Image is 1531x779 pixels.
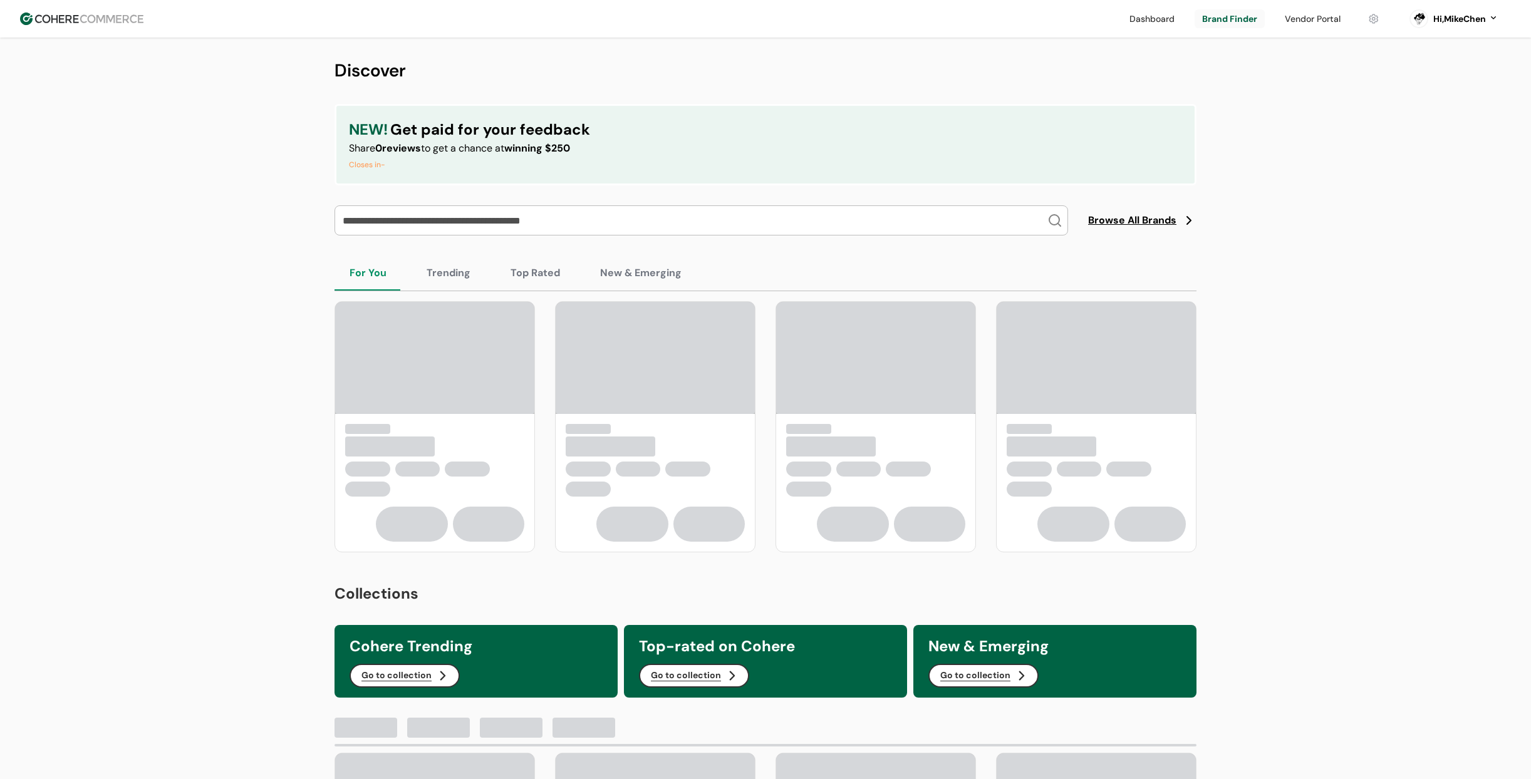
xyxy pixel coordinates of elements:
h2: Collections [335,582,1196,605]
img: Cohere Logo [20,13,143,25]
button: For You [335,255,402,291]
button: Hi,MikeChen [1433,13,1498,26]
h3: Cohere Trending [350,635,603,658]
div: Closes in - [349,158,590,171]
button: Go to collection [350,664,460,688]
h3: Top-rated on Cohere [639,635,892,658]
span: Share [349,142,375,155]
span: 0 reviews [375,142,421,155]
span: Discover [335,59,406,82]
span: winning $250 [504,142,570,155]
div: Hi, MikeChen [1433,13,1486,26]
a: Browse All Brands [1088,213,1196,228]
span: Get paid for your feedback [390,118,590,141]
button: Go to collection [639,664,749,688]
button: Top Rated [496,255,575,291]
h3: New & Emerging [928,635,1181,658]
button: Go to collection [928,664,1039,688]
button: New & Emerging [585,255,697,291]
span: Browse All Brands [1088,213,1176,228]
button: Trending [412,255,485,291]
span: to get a chance at [421,142,504,155]
svg: 0 percent [1409,9,1428,28]
span: NEW! [349,118,388,141]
